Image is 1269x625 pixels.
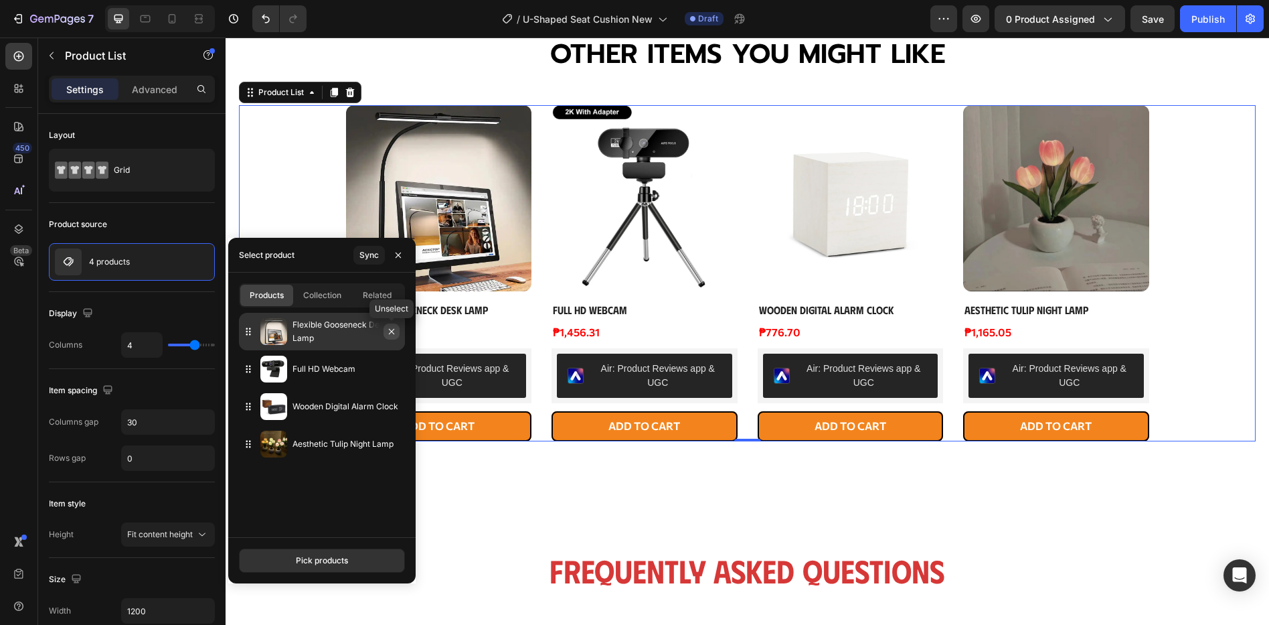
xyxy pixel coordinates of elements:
input: Auto [122,410,214,434]
p: Flexible Gooseneck Desk Lamp [292,318,400,345]
p: Settings [66,82,104,96]
div: Pick products [296,555,348,567]
div: Height [49,529,74,541]
div: Select product [239,249,294,261]
span: / [517,12,520,26]
div: Size [49,571,84,589]
img: collections [260,356,287,383]
div: Product source [49,218,107,230]
div: ADD TO CART [589,382,661,396]
div: ₱776.70 [532,287,718,303]
div: ADD TO CART [794,382,866,396]
h1: Flexible Gooseneck Desk Lamp [120,265,307,281]
div: Air: Product Reviews app & UGC [575,324,702,352]
button: Air: Product Reviews app & UGC [331,316,507,360]
img: Aesthetic Tulip Night Lamp [738,68,924,254]
div: Rows gap [49,452,86,464]
div: Grid [114,155,195,186]
div: ADD TO CART [383,382,454,396]
div: Publish [1191,12,1225,26]
span: Save [1142,13,1164,25]
button: 7 [5,5,100,32]
p: Full HD Webcam [292,362,400,376]
h1: Wooden Digital Alarm Clock [532,265,718,281]
div: Open Intercom Messenger [1223,559,1256,592]
button: Sync [353,246,385,265]
img: collections [260,393,287,420]
input: Auto [122,599,214,623]
iframe: Design area [226,38,1269,625]
div: Columns gap [49,416,98,428]
button: Air: Product Reviews app & UGC [743,316,918,360]
div: Sync [359,249,379,261]
img: collections [260,318,287,345]
img: CJbfpYa_9oYDEAE=.jpeg [754,330,770,346]
button: Air: Product Reviews app & UGC [537,316,713,360]
span: 0 product assigned [1006,12,1095,26]
div: Columns [49,339,82,351]
img: CJbfpYa_9oYDEAE=.jpeg [548,330,564,346]
h1: Aesthetic Tulip Night Lamp [738,265,924,281]
div: Air: Product Reviews app & UGC [780,324,908,352]
h2: Frequently Asked Questions [120,511,924,555]
button: ADD TO CART [738,374,924,404]
span: Draft [698,13,718,25]
div: Layout [49,129,75,141]
img: Full HD Webcam [326,68,512,254]
div: Beta [10,245,32,256]
div: Undo/Redo [252,5,307,32]
div: Air: Product Reviews app & UGC [369,324,496,352]
span: Related [363,289,392,301]
img: product feature img [55,249,82,275]
button: Save [1130,5,1175,32]
span: Fit content height [127,529,193,539]
div: ₱1,456.31 [326,287,512,303]
div: Item style [49,498,86,510]
button: Air: Product Reviews app & UGC [126,316,301,360]
button: 0 product assigned [995,5,1125,32]
input: Auto [122,333,162,357]
div: ADD TO CART [177,382,249,396]
div: Product List [30,49,81,61]
p: Advanced [132,82,177,96]
img: collections [260,431,287,458]
div: ₱1,165.05 [738,287,924,303]
p: 4 products [89,257,130,267]
p: Aesthetic Tulip Night Lamp [292,437,400,451]
h1: Full HD Webcam [326,265,512,281]
div: ₱1,796.12 [120,287,307,303]
div: 450 [13,143,32,153]
button: ADD TO CART [326,374,512,404]
p: 7 [88,11,94,27]
p: Wooden Digital Alarm Clock [292,400,400,413]
button: Publish [1180,5,1236,32]
div: Display [49,305,96,323]
button: ADD TO CART [532,374,718,404]
button: Fit content height [121,523,215,547]
div: Width [49,605,71,617]
p: Product List [65,48,179,64]
div: Air: Product Reviews app & UGC [163,324,290,352]
span: U-Shaped Seat Cushion New [523,12,653,26]
span: Products [250,289,284,301]
input: Auto [122,446,214,470]
button: Pick products [239,549,405,573]
span: Collection [303,289,341,301]
img: Wooden Digital Alarm Clock [532,68,718,254]
button: ADD TO CART [120,374,307,404]
div: Item spacing [49,382,116,400]
img: CJbfpYa_9oYDEAE=.jpeg [137,330,153,346]
img: Flexible Gooseneck Desk Lamp [120,68,307,254]
img: CJbfpYa_9oYDEAE=.jpeg [342,330,358,346]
